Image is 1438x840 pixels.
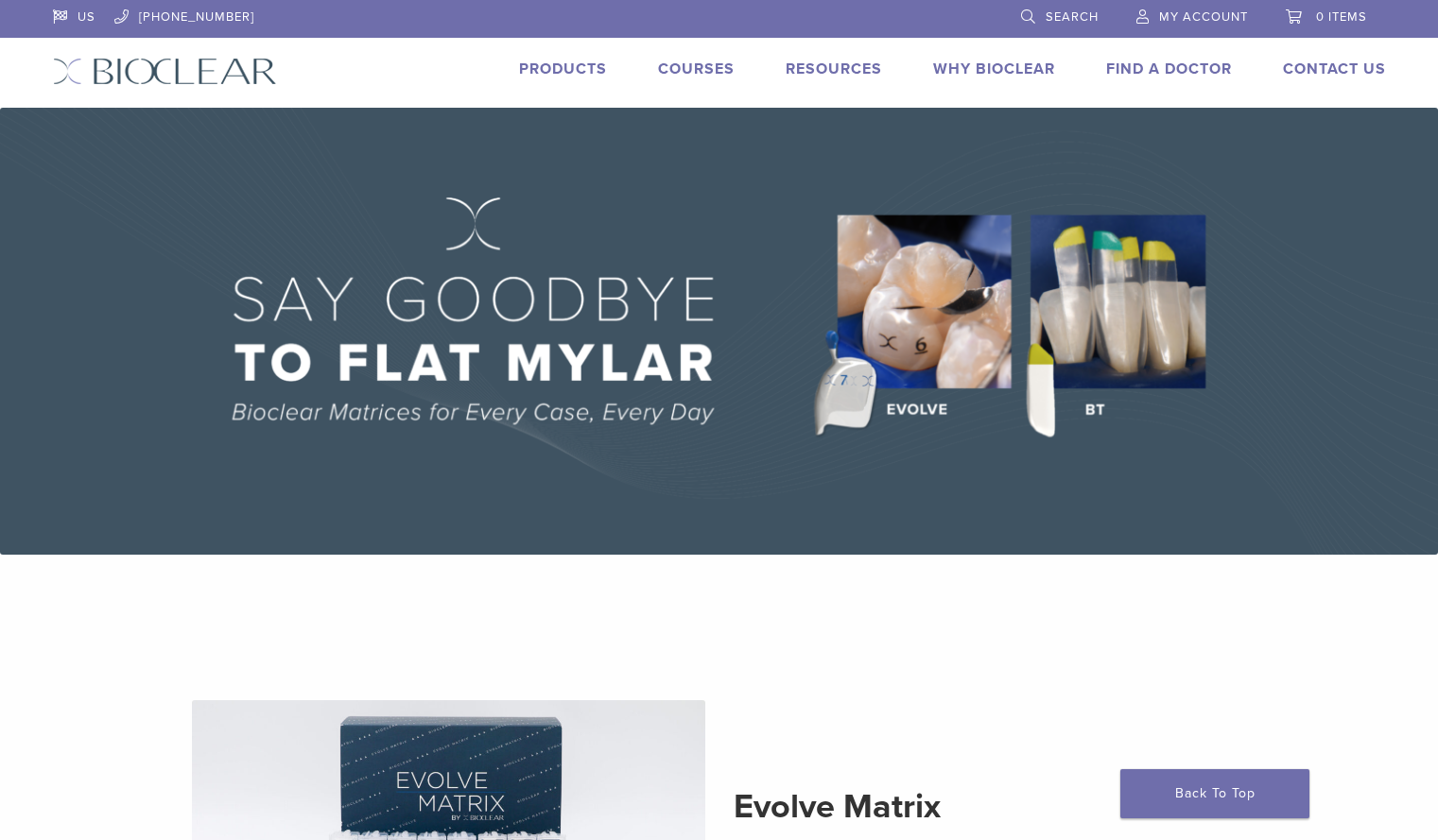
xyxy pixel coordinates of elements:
[734,784,1247,830] h2: Evolve Matrix
[1316,9,1367,25] span: 0 items
[1046,9,1099,25] span: Search
[53,58,277,85] img: Bioclear
[786,60,882,78] a: Resources
[1159,9,1248,25] span: My Account
[519,60,607,78] a: Products
[1283,60,1386,78] a: Contact Us
[1120,769,1309,818] a: Back To Top
[658,60,735,78] a: Courses
[933,60,1055,78] a: Why Bioclear
[1106,60,1232,78] a: Find A Doctor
